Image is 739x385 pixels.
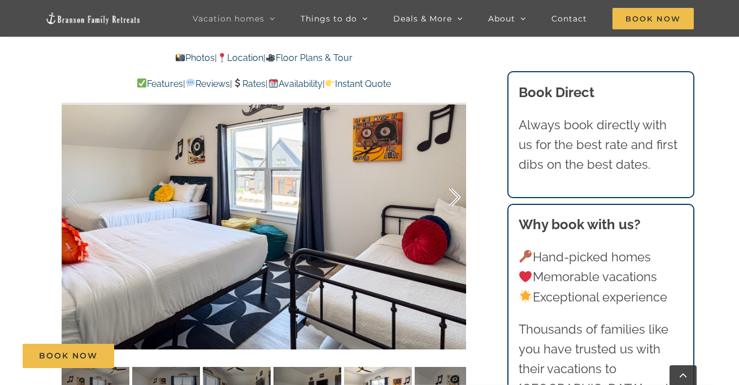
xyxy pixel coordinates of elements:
[551,15,587,23] span: Contact
[301,15,357,23] span: Things to do
[612,8,694,29] span: Book Now
[488,15,515,23] span: About
[176,53,185,62] img: 📸
[39,351,98,361] span: Book Now
[45,12,141,25] img: Branson Family Retreats Logo
[218,53,227,62] img: 📍
[325,78,391,89] a: Instant Quote
[175,53,214,63] a: Photos
[519,215,684,235] h3: Why book with us?
[217,53,263,63] a: Location
[193,15,264,23] span: Vacation homes
[62,77,466,91] p: | | | |
[519,84,594,100] b: Book Direct
[23,344,114,368] a: Book Now
[233,78,242,88] img: 💲
[137,78,146,88] img: ✅
[325,78,334,88] img: 👉
[268,78,322,89] a: Availability
[137,78,183,89] a: Features
[186,78,195,88] img: 💬
[393,15,452,23] span: Deals & More
[519,115,684,175] p: Always book directly with us for the best rate and first dibs on the best dates.
[266,53,353,63] a: Floor Plans & Tour
[519,250,532,262] img: 🔑
[266,53,275,62] img: 🎥
[519,270,532,283] img: ❤️
[269,78,278,88] img: 📆
[519,247,684,307] p: Hand-picked homes Memorable vacations Exceptional experience
[185,78,230,89] a: Reviews
[519,290,532,303] img: 🌟
[232,78,266,89] a: Rates
[62,51,466,65] p: | |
